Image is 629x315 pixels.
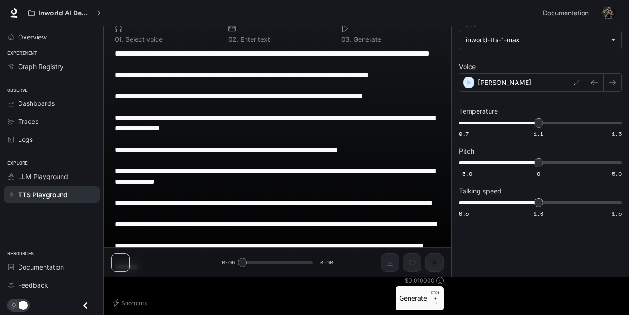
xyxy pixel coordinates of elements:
p: Generate [352,36,381,43]
button: All workspaces [24,4,105,22]
span: 1.5 [612,130,622,138]
a: Traces [4,113,100,129]
span: 0 [537,170,540,178]
button: GenerateCTRL +⏎ [396,286,444,310]
button: Shortcuts [111,296,151,310]
span: Traces [18,116,38,126]
span: Overview [18,32,47,42]
span: 1.5 [612,210,622,218]
span: Logs [18,135,33,144]
a: Documentation [4,259,100,275]
a: Documentation [539,4,596,22]
span: 0.5 [459,210,469,218]
p: ⏎ [431,290,440,307]
p: 0 2 . [228,36,239,43]
span: 1.1 [534,130,543,138]
span: Graph Registry [18,62,63,71]
span: LLM Playground [18,172,68,181]
a: Logs [4,131,100,148]
p: [PERSON_NAME] [478,78,531,87]
a: Feedback [4,277,100,293]
a: Overview [4,29,100,45]
p: Talking speed [459,188,502,194]
span: 0.7 [459,130,469,138]
p: 0 1 . [115,36,124,43]
p: Pitch [459,148,474,154]
p: Voice [459,64,476,70]
p: Select voice [124,36,163,43]
p: Model [459,21,478,27]
a: LLM Playground [4,168,100,185]
span: 5.0 [612,170,622,178]
img: User avatar [602,6,615,19]
span: 1.0 [534,210,543,218]
div: inworld-tts-1-max [466,35,606,45]
span: Documentation [543,7,589,19]
a: Dashboards [4,95,100,111]
span: Documentation [18,262,64,272]
a: TTS Playground [4,186,100,203]
p: 0 3 . [341,36,352,43]
span: -5.0 [459,170,472,178]
button: User avatar [599,4,618,22]
p: Inworld AI Demos [38,9,90,17]
a: Graph Registry [4,58,100,75]
p: CTRL + [431,290,440,301]
p: Enter text [239,36,270,43]
span: Dashboards [18,98,55,108]
p: Temperature [459,108,498,115]
span: TTS Playground [18,190,68,199]
div: inworld-tts-1-max [459,31,621,49]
